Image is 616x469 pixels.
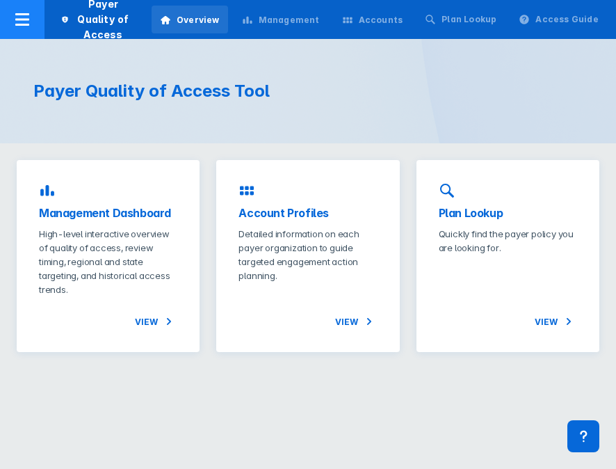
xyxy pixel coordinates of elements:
[177,14,220,26] div: Overview
[238,227,377,283] p: Detailed information on each payer organization to guide targeted engagement action planning.
[359,14,403,26] div: Accounts
[439,205,577,221] h3: Plan Lookup
[567,420,599,452] div: Contact Support
[152,6,228,33] a: Overview
[17,160,200,352] a: Management DashboardHigh-level interactive overview of quality of access, review timing, regional...
[334,6,412,33] a: Accounts
[135,313,177,330] span: View
[33,81,291,102] h1: Payer Quality of Access Tool
[39,227,177,296] p: High-level interactive overview of quality of access, review timing, regional and state targeting...
[259,14,320,26] div: Management
[335,313,378,330] span: View
[39,205,177,221] h3: Management Dashboard
[535,313,577,330] span: View
[216,160,399,352] a: Account ProfilesDetailed information on each payer organization to guide targeted engagement acti...
[441,13,496,26] div: Plan Lookup
[535,13,598,26] div: Access Guide
[238,205,377,221] h3: Account Profiles
[234,6,328,33] a: Management
[439,227,577,255] p: Quickly find the payer policy you are looking for.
